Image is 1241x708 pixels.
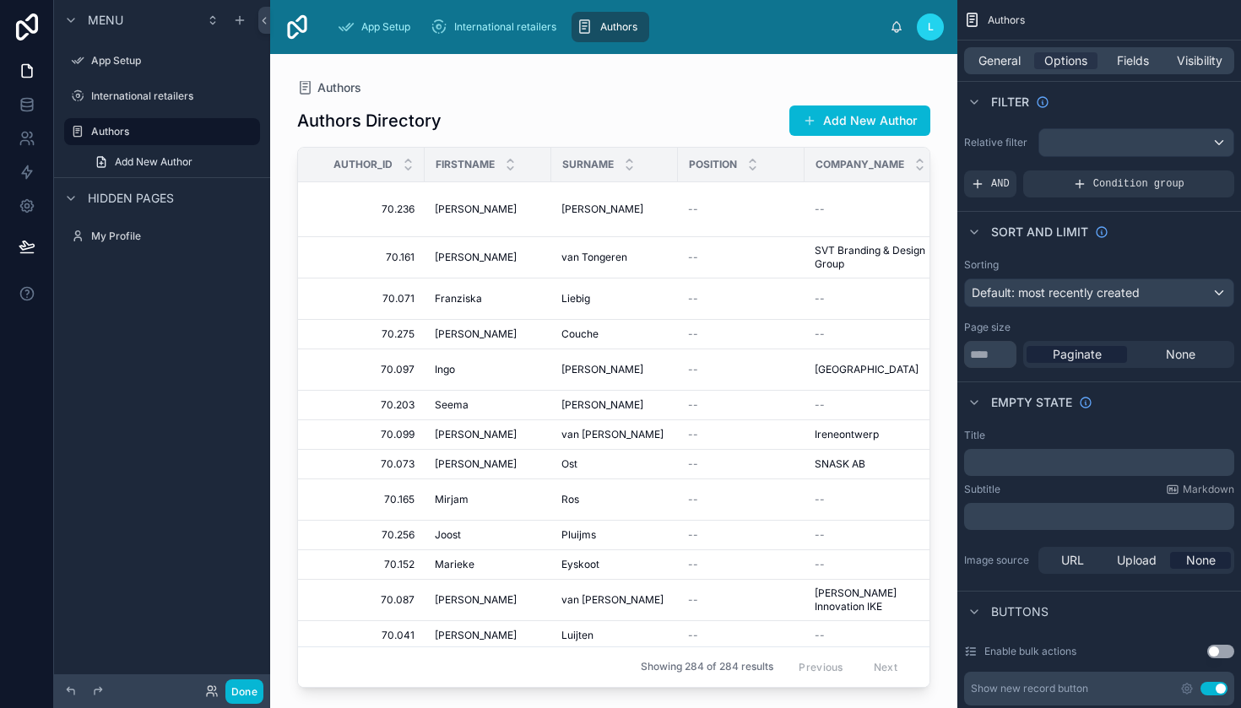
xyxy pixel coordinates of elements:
span: URL [1061,552,1084,569]
span: Markdown [1183,483,1234,496]
button: Default: most recently created [964,278,1234,307]
label: Sorting [964,258,999,272]
span: Author_id [333,158,393,171]
span: Firstname [436,158,495,171]
span: Position [689,158,737,171]
span: Default: most recently created [972,285,1140,300]
span: AND [991,177,1010,191]
a: International retailers [425,12,568,42]
label: Image source [964,554,1032,567]
span: Authors [600,20,637,34]
div: scrollable content [324,8,890,46]
span: Menu [88,12,123,29]
span: Authors [988,14,1025,27]
span: Buttons [991,603,1049,620]
label: International retailers [91,89,257,103]
label: Page size [964,321,1011,334]
span: Surname [562,158,614,171]
a: Authors [572,12,649,42]
div: scrollable content [964,449,1234,476]
span: Add New Author [115,155,192,169]
label: Relative filter [964,136,1032,149]
span: Company_name [816,158,904,171]
a: Add New Author [84,149,260,176]
label: Title [964,429,985,442]
span: Visibility [1177,52,1222,69]
a: App Setup [64,47,260,74]
label: App Setup [91,54,257,68]
label: Authors [91,125,250,138]
a: International retailers [64,83,260,110]
div: scrollable content [964,503,1234,530]
label: Subtitle [964,483,1000,496]
span: Filter [991,94,1029,111]
span: General [978,52,1021,69]
label: Enable bulk actions [984,645,1076,658]
span: None [1186,552,1216,569]
span: Empty state [991,394,1072,411]
a: Authors [64,118,260,145]
span: Upload [1117,552,1157,569]
span: International retailers [454,20,556,34]
span: L [928,20,934,34]
label: My Profile [91,230,257,243]
span: Fields [1117,52,1149,69]
a: App Setup [333,12,422,42]
a: Markdown [1166,483,1234,496]
button: Done [225,679,263,704]
span: None [1166,346,1195,363]
img: App logo [284,14,311,41]
span: Hidden pages [88,190,174,207]
span: Options [1044,52,1087,69]
a: My Profile [64,223,260,250]
span: Paginate [1053,346,1102,363]
span: Showing 284 of 284 results [641,661,773,674]
span: App Setup [361,20,410,34]
span: Condition group [1093,177,1184,191]
span: Sort And Limit [991,224,1088,241]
